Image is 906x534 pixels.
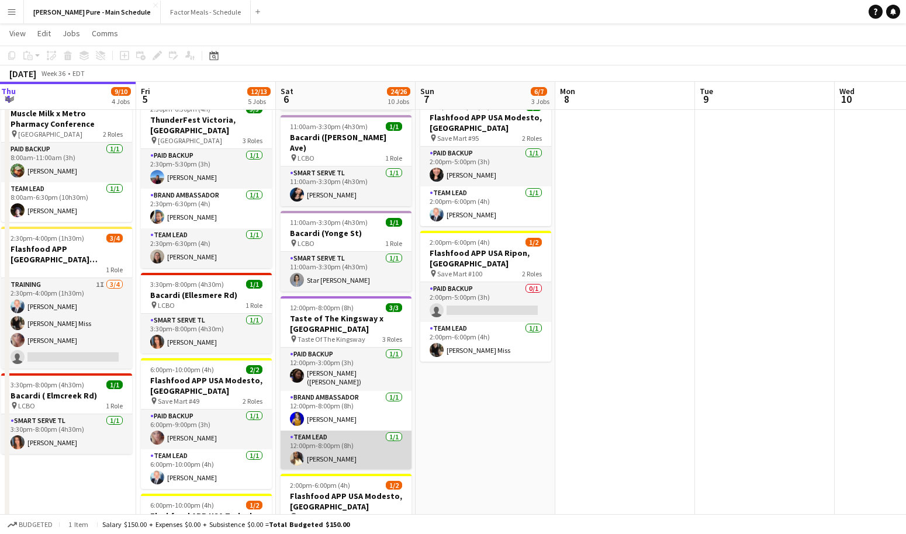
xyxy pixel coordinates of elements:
app-job-card: 2:00pm-6:00pm (4h)2/2Flashfood APP USA Modesto, [GEOGRAPHIC_DATA] Save Mart #952 RolesPaid Backup... [420,95,551,226]
span: 6:00pm-10:00pm (4h) [150,365,214,374]
a: Jobs [58,26,85,41]
span: 5 [139,92,150,106]
span: 1 Role [385,154,402,162]
span: 1 Role [245,301,262,310]
div: Salary $150.00 + Expenses $0.00 + Subsistence $0.00 = [102,520,350,529]
span: 1/2 [525,238,542,247]
span: Jobs [63,28,80,39]
span: Sun [420,86,434,96]
app-card-role: Brand Ambassador1/12:30pm-6:30pm (4h)[PERSON_NAME] [141,189,272,228]
span: 6/7 [531,87,547,96]
app-card-role: Team Lead1/12:00pm-6:00pm (4h)[PERSON_NAME] [420,186,551,226]
span: 1 item [64,520,92,529]
app-job-card: In progress8:00am-6:30pm (10h30m)2/2Muscle Milk x Metro Pharmacy Conference [GEOGRAPHIC_DATA]2 Ro... [1,82,132,222]
span: 3:30pm-8:00pm (4h30m) [150,280,224,289]
a: Edit [33,26,56,41]
span: 1 Role [106,265,123,274]
span: 10 [838,92,855,106]
span: LCBO [298,239,314,248]
span: 12:00pm-8:00pm (8h) [290,303,354,312]
span: 2:00pm-6:00pm (4h) [290,481,350,490]
app-card-role: Paid Backup1/12:00pm-5:00pm (3h)[PERSON_NAME] [420,147,551,186]
span: 3 Roles [382,335,402,344]
span: Comms [92,28,118,39]
span: 3 Roles [243,136,262,145]
span: View [9,28,26,39]
h3: Flashfood APP USA Modesto, [GEOGRAPHIC_DATA] [141,375,272,396]
a: View [5,26,30,41]
span: [GEOGRAPHIC_DATA] [158,136,222,145]
app-card-role: Paid Backup1/12:30pm-5:30pm (3h)[PERSON_NAME] [141,149,272,189]
span: Week 36 [39,69,68,78]
span: 6:00pm-10:00pm (4h) [150,501,214,509]
app-card-role: Paid Backup1/16:00pm-9:00pm (3h)[PERSON_NAME] [141,410,272,449]
h3: Flashfood APP [GEOGRAPHIC_DATA] Modesto Training [1,244,132,265]
app-job-card: 2:30pm-4:00pm (1h30m)3/4Flashfood APP [GEOGRAPHIC_DATA] Modesto Training1 RoleTraining1I3/42:30pm... [1,227,132,369]
div: 10 Jobs [388,97,410,106]
h3: Flashfood APP USA Ripon, [GEOGRAPHIC_DATA] [420,248,551,269]
button: Budgeted [6,518,54,531]
h3: Bacardi (Ellesmere Rd) [141,290,272,300]
button: Factor Meals - Schedule [161,1,251,23]
span: 9/10 [111,87,131,96]
app-card-role: Paid Backup1/18:00am-11:00am (3h)[PERSON_NAME] [1,143,132,182]
span: LCBO [298,154,314,162]
app-card-role: Team Lead1/12:00pm-6:00pm (4h)[PERSON_NAME] Miss [420,322,551,362]
span: 3/4 [106,234,123,242]
app-job-card: 2:30pm-6:30pm (4h)3/3ThunderFest Victoria, [GEOGRAPHIC_DATA] [GEOGRAPHIC_DATA]3 RolesPaid Backup1... [141,98,272,268]
span: Fri [141,86,150,96]
span: 2:30pm-4:00pm (1h30m) [11,234,84,242]
span: Sat [281,86,293,96]
span: 2 Roles [522,134,542,143]
span: Save Mart #86 [298,512,339,521]
span: 12/13 [247,87,271,96]
span: 11:00am-3:30pm (4h30m) [290,122,368,131]
span: 1/1 [106,380,123,389]
span: 2 Roles [382,512,402,521]
span: LCBO [158,301,175,310]
span: Tue [700,86,713,96]
span: LCBO [18,401,35,410]
h3: ThunderFest Victoria, [GEOGRAPHIC_DATA] [141,115,272,136]
div: 3 Jobs [531,97,549,106]
span: [GEOGRAPHIC_DATA] [18,130,82,138]
h3: Flashfood APP USA Turlock, [GEOGRAPHIC_DATA] [141,511,272,532]
button: [PERSON_NAME] Pure - Main Schedule [24,1,161,23]
span: 2 Roles [103,130,123,138]
app-card-role: Team Lead1/12:30pm-6:30pm (4h)[PERSON_NAME] [141,228,272,268]
h3: Flashfood APP USA Modesto, [GEOGRAPHIC_DATA] [281,491,411,512]
span: Save Mart #95 [437,134,479,143]
span: Thu [1,86,16,96]
span: 3/3 [386,303,402,312]
span: Taste Of The Kingsway [298,335,365,344]
h3: Bacardi (Yonge St) [281,228,411,238]
span: 1/1 [246,280,262,289]
span: 2:00pm-6:00pm (4h) [430,238,490,247]
app-card-role: Paid Backup1/112:00pm-3:00pm (3h)[PERSON_NAME] ([PERSON_NAME]) [PERSON_NAME] [281,348,411,391]
app-card-role: Brand Ambassador1/112:00pm-8:00pm (8h)[PERSON_NAME] [281,391,411,431]
span: 2 Roles [522,269,542,278]
app-job-card: 11:00am-3:30pm (4h30m)1/1Bacardi ([PERSON_NAME] Ave) LCBO1 RoleSmart Serve TL1/111:00am-3:30pm (4... [281,115,411,206]
app-card-role: Team Lead1/18:00am-6:30pm (10h30m)[PERSON_NAME] [1,182,132,222]
span: Edit [37,28,51,39]
app-card-role: Paid Backup0/12:00pm-5:00pm (3h) [420,282,551,322]
span: Wed [839,86,855,96]
app-job-card: 6:00pm-10:00pm (4h)2/2Flashfood APP USA Modesto, [GEOGRAPHIC_DATA] Save Mart #492 RolesPaid Backu... [141,358,272,489]
div: EDT [72,69,85,78]
span: 2 Roles [243,397,262,405]
span: 1/2 [386,481,402,490]
span: 7 [419,92,434,106]
span: 1 Role [106,401,123,410]
app-job-card: 12:00pm-8:00pm (8h)3/3Taste of The Kingsway x [GEOGRAPHIC_DATA] Taste Of The Kingsway3 RolesPaid ... [281,296,411,469]
a: Comms [87,26,123,41]
app-card-role: Smart Serve TL1/13:30pm-8:00pm (4h30m)[PERSON_NAME] [1,414,132,454]
app-job-card: 2:00pm-6:00pm (4h)1/2Flashfood APP USA Ripon, [GEOGRAPHIC_DATA] Save Mart #1002 RolesPaid Backup0... [420,231,551,362]
app-job-card: 3:30pm-8:00pm (4h30m)1/1Bacardi (Ellesmere Rd) LCBO1 RoleSmart Serve TL1/13:30pm-8:00pm (4h30m)[P... [141,273,272,353]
